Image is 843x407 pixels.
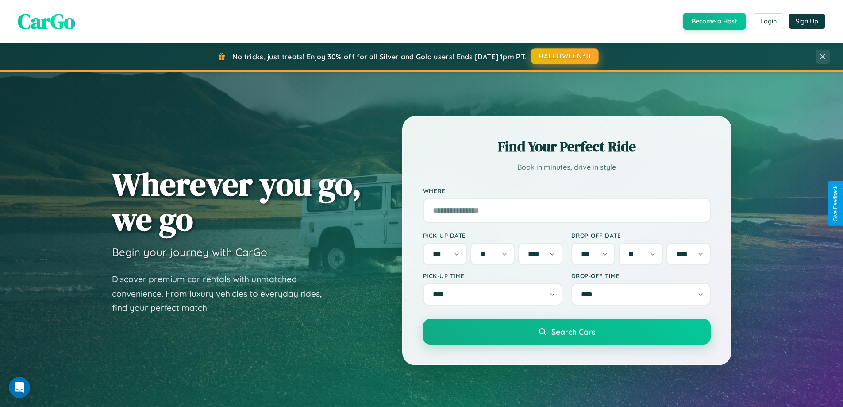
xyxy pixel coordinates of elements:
[112,245,267,259] h3: Begin your journey with CarGo
[832,186,839,221] div: Give Feedback
[9,377,30,398] iframe: Intercom live chat
[571,232,711,239] label: Drop-off Date
[423,187,711,194] label: Where
[112,272,333,315] p: Discover premium car rentals with unmatched convenience. From luxury vehicles to everyday rides, ...
[571,272,711,279] label: Drop-off Time
[423,272,562,279] label: Pick-up Time
[423,232,562,239] label: Pick-up Date
[683,13,746,30] button: Become a Host
[789,14,825,29] button: Sign Up
[112,167,362,236] h1: Wherever you go, we go
[232,52,526,61] span: No tricks, just treats! Enjoy 30% off for all Silver and Gold users! Ends [DATE] 1pm PT.
[423,319,711,345] button: Search Cars
[753,13,784,29] button: Login
[18,7,75,36] span: CarGo
[551,327,595,337] span: Search Cars
[423,137,711,156] h2: Find Your Perfect Ride
[423,161,711,174] p: Book in minutes, drive in style
[531,48,599,64] button: HALLOWEEN30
